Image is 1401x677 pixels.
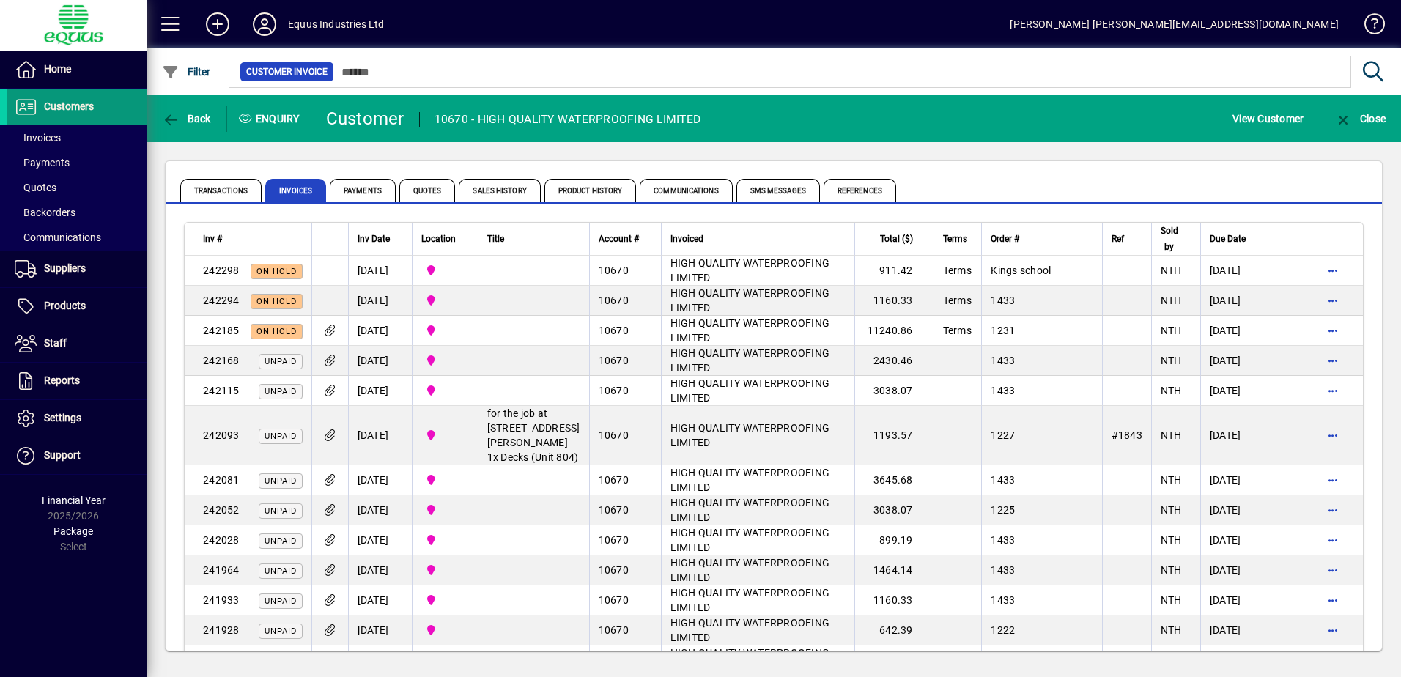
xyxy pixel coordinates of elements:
span: HIGH QUALITY WATERPROOFING LIMITED [670,422,830,448]
td: [DATE] [1200,645,1268,676]
td: 3038.07 [854,495,934,525]
span: 2N NORTHERN [421,427,469,443]
span: NTH [1161,504,1182,516]
span: Back [162,113,211,125]
span: HIGH QUALITY WATERPROOFING LIMITED [670,287,830,314]
span: 1231 [991,325,1015,336]
span: 242298 [203,264,240,276]
span: NTH [1161,624,1182,636]
span: for the job at [STREET_ADDRESS][PERSON_NAME] - 1x Decks (Unit 804) [487,407,580,463]
div: Ref [1112,231,1142,247]
span: Customer Invoice [246,64,328,79]
span: 1225 [991,504,1015,516]
span: Unpaid [265,476,297,486]
td: 1160.33 [854,585,934,615]
td: 1464.14 [854,555,934,585]
span: 2N NORTHERN [421,262,469,278]
button: More options [1321,648,1345,672]
span: Kings school [991,264,1051,276]
div: Due Date [1210,231,1259,247]
span: Inv Date [358,231,390,247]
span: 1227 [991,429,1015,441]
span: HIGH QUALITY WATERPROOFING LIMITED [670,557,830,583]
span: 10670 [599,534,629,546]
td: [DATE] [1200,585,1268,615]
td: [DATE] [348,286,412,316]
td: [DATE] [348,495,412,525]
span: 242028 [203,534,240,546]
span: Account # [599,231,639,247]
app-page-header-button: Back [147,106,227,132]
span: Unpaid [265,432,297,441]
span: Due Date [1210,231,1246,247]
a: Suppliers [7,251,147,287]
span: NTH [1161,594,1182,606]
td: [DATE] [348,585,412,615]
div: Total ($) [864,231,926,247]
a: Staff [7,325,147,362]
span: HIGH QUALITY WATERPROOFING LIMITED [670,497,830,523]
span: Settings [44,412,81,423]
span: Financial Year [42,495,106,506]
td: [DATE] [348,555,412,585]
span: 242052 [203,504,240,516]
span: 241933 [203,594,240,606]
span: Reports [44,374,80,386]
button: More options [1321,468,1345,492]
button: Close [1331,106,1389,132]
span: References [824,179,896,202]
td: 899.19 [854,525,934,555]
span: On hold [256,267,297,276]
a: Knowledge Base [1353,3,1383,51]
button: Profile [241,11,288,37]
td: [DATE] [348,615,412,645]
a: Home [7,51,147,88]
td: [DATE] [1200,286,1268,316]
td: [DATE] [1200,465,1268,495]
span: 2N NORTHERN [421,382,469,399]
td: [DATE] [348,316,412,346]
a: Support [7,437,147,474]
span: HIGH QUALITY WATERPROOFING LIMITED [670,377,830,404]
div: Title [487,231,580,247]
td: 1193.57 [854,406,934,465]
td: [DATE] [1200,346,1268,376]
div: Sold by [1161,223,1191,255]
span: Terms [943,264,972,276]
span: Close [1334,113,1386,125]
span: Order # [991,231,1019,247]
span: 1222 [991,624,1015,636]
span: 2N NORTHERN [421,352,469,369]
td: [DATE] [1200,376,1268,406]
div: Inv Date [358,231,403,247]
span: 242115 [203,385,240,396]
span: HIGH QUALITY WATERPROOFING LIMITED [670,647,830,673]
span: 10670 [599,295,629,306]
button: More options [1321,588,1345,612]
span: 10670 [599,504,629,516]
td: [DATE] [348,256,412,286]
span: NTH [1161,385,1182,396]
span: On hold [256,297,297,306]
span: 10670 [599,429,629,441]
span: 242185 [203,325,240,336]
td: 11240.86 [854,316,934,346]
span: HIGH QUALITY WATERPROOFING LIMITED [670,527,830,553]
span: Terms [943,295,972,306]
span: Unpaid [265,596,297,606]
span: 2N NORTHERN [421,562,469,578]
span: HIGH QUALITY WATERPROOFING LIMITED [670,317,830,344]
button: More options [1321,618,1345,642]
button: More options [1321,423,1345,447]
a: Settings [7,400,147,437]
span: 2N NORTHERN [421,592,469,608]
span: 242294 [203,295,240,306]
td: [DATE] [348,525,412,555]
span: 2N NORTHERN [421,292,469,308]
span: Package [53,525,93,537]
span: Inv # [203,231,222,247]
span: Support [44,449,81,461]
div: Order # [991,231,1093,247]
div: Invoiced [670,231,846,247]
span: 10670 [599,564,629,576]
